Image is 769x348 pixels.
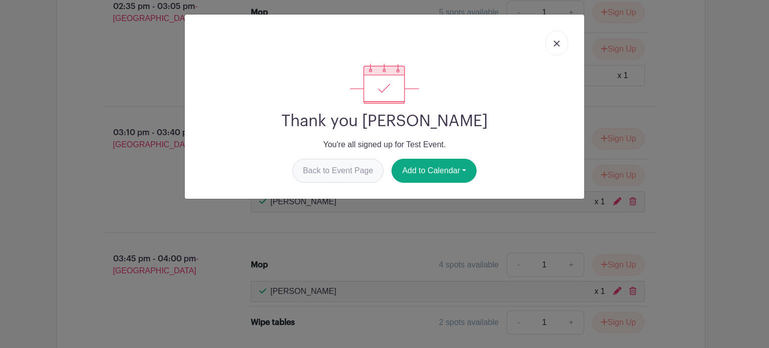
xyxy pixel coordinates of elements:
[292,159,384,183] a: Back to Event Page
[193,139,576,151] p: You're all signed up for Test Event.
[350,64,419,104] img: signup_complete-c468d5dda3e2740ee63a24cb0ba0d3ce5d8a4ecd24259e683200fb1569d990c8.svg
[392,159,477,183] button: Add to Calendar
[193,112,576,131] h2: Thank you [PERSON_NAME]
[554,41,560,47] img: close_button-5f87c8562297e5c2d7936805f587ecaba9071eb48480494691a3f1689db116b3.svg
